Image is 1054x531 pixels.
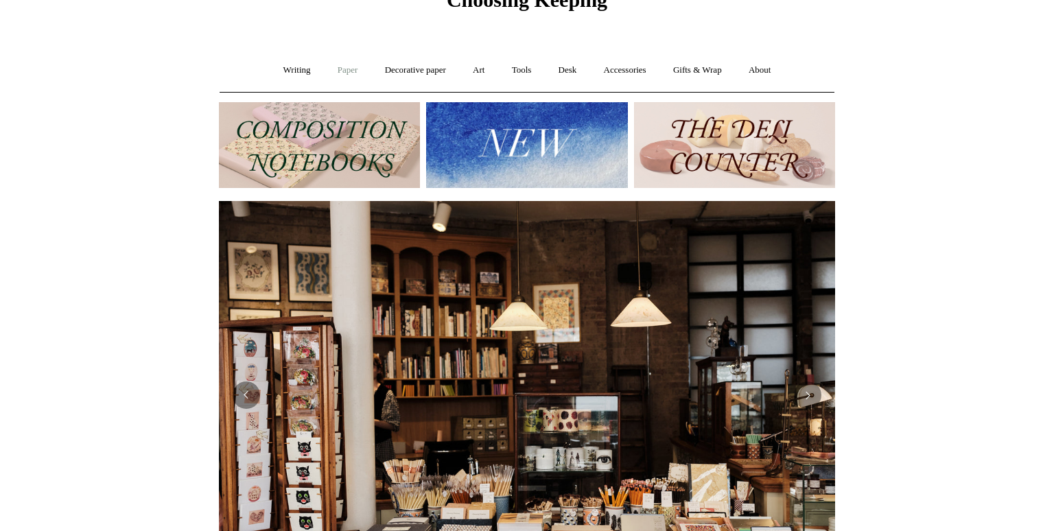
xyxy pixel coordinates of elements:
[219,102,420,188] img: 202302 Composition ledgers.jpg__PID:69722ee6-fa44-49dd-a067-31375e5d54ec
[661,52,734,88] a: Gifts & Wrap
[426,102,627,188] img: New.jpg__PID:f73bdf93-380a-4a35-bcfe-7823039498e1
[325,52,371,88] a: Paper
[233,381,260,409] button: Previous
[592,52,659,88] a: Accessories
[373,52,458,88] a: Decorative paper
[271,52,323,88] a: Writing
[794,381,821,409] button: Next
[460,52,497,88] a: Art
[546,52,589,88] a: Desk
[634,102,835,188] img: The Deli Counter
[500,52,544,88] a: Tools
[736,52,784,88] a: About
